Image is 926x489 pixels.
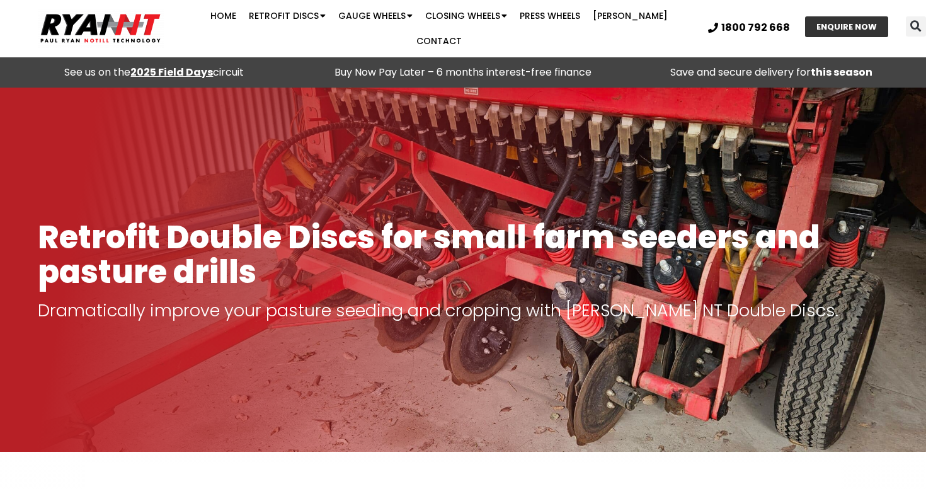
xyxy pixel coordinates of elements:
a: [PERSON_NAME] [586,3,674,28]
a: Closing Wheels [419,3,513,28]
p: Dramatically improve your pasture seeding and cropping with [PERSON_NAME] NT Double Discs. [38,302,888,319]
img: Ryan NT logo [38,9,164,48]
a: Contact [410,28,468,54]
a: Retrofit Discs [243,3,332,28]
a: 1800 792 668 [708,23,790,33]
p: Save and secure delivery for [624,64,920,81]
a: Home [204,3,243,28]
a: Gauge Wheels [332,3,419,28]
a: Press Wheels [513,3,586,28]
nav: Menu [180,3,698,54]
div: See us on the circuit [6,64,302,81]
a: ENQUIRE NOW [805,16,888,37]
a: 2025 Field Days [130,65,213,79]
div: Search [906,16,926,37]
span: ENQUIRE NOW [816,23,877,31]
p: Buy Now Pay Later – 6 months interest-free finance [315,64,611,81]
span: 1800 792 668 [721,23,790,33]
strong: this season [811,65,872,79]
h1: Retrofit Double Discs for small farm seeders and pasture drills [38,220,888,289]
